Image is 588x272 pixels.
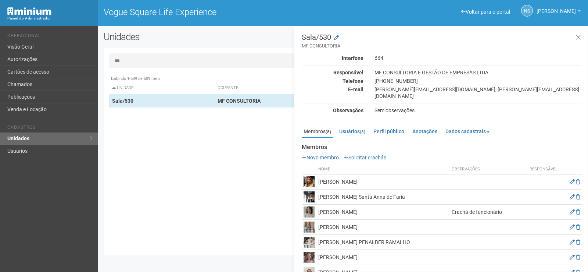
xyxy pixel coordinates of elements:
[450,205,525,220] td: Crachá de funcionário
[576,209,580,215] a: Excluir membro
[304,206,315,218] img: user.png
[296,86,369,93] div: E-mail
[369,55,588,61] div: 664
[444,126,491,137] a: Dados cadastrais
[450,165,525,174] th: Observações
[372,126,406,137] a: Perfil público
[537,9,581,15] a: [PERSON_NAME]
[304,237,315,248] img: user.png
[570,239,575,245] a: Editar membro
[369,86,588,99] div: [PERSON_NAME][EMAIL_ADDRESS][DOMAIN_NAME]; [PERSON_NAME][EMAIL_ADDRESS][DOMAIN_NAME]
[304,191,315,202] img: user.png
[521,5,533,17] a: NS
[302,126,333,138] a: Membros(8)
[7,7,51,15] img: Minium
[304,252,315,263] img: user.png
[525,165,562,174] th: Responsável
[218,98,261,104] strong: MF CONSULTORIA
[302,155,339,160] a: Novo membro
[576,239,580,245] a: Excluir membro
[215,82,407,94] th: Ocupante: activate to sort column ascending
[576,194,580,200] a: Excluir membro
[296,107,369,114] div: Observações
[109,82,215,94] th: Unidade: activate to sort column descending
[316,235,450,250] td: [PERSON_NAME] PENALBER RAMALHO
[360,129,365,134] small: (3)
[7,15,93,22] div: Painel do Administrador
[316,205,450,220] td: [PERSON_NAME]
[112,98,133,104] strong: Sala/530
[104,31,297,42] h2: Unidades
[576,254,580,260] a: Excluir membro
[302,33,582,49] h3: Sala/530
[296,55,369,61] div: Interfone
[369,78,588,84] div: [PHONE_NUMBER]
[570,209,575,215] a: Editar membro
[537,1,576,14] span: Nicolle Silva
[302,43,582,49] small: MF CONSULTORIA
[316,165,450,174] th: Nome
[576,224,580,230] a: Excluir membro
[334,34,339,42] a: Modificar a unidade
[570,254,575,260] a: Editar membro
[316,190,450,205] td: [PERSON_NAME] Santa Anna de Faria
[302,144,582,151] strong: Membros
[570,179,575,185] a: Editar membro
[570,224,575,230] a: Editar membro
[344,155,386,160] a: Solicitar crachás
[316,220,450,235] td: [PERSON_NAME]
[109,75,577,82] div: Exibindo 1-509 de 509 itens
[316,174,450,190] td: [PERSON_NAME]
[104,7,338,17] h1: Vogue Square Life Experience
[576,179,580,185] a: Excluir membro
[337,126,367,137] a: Usuários(3)
[369,69,588,76] div: MF CONSULTORIA E GESTÃO DE EMPRESAS LTDA
[410,126,439,137] a: Anotações
[369,107,588,114] div: Sem observações
[296,78,369,84] div: Telefone
[570,194,575,200] a: Editar membro
[7,125,93,133] li: Cadastros
[326,129,331,134] small: (8)
[316,250,450,265] td: [PERSON_NAME]
[461,9,510,15] a: Voltar para o portal
[304,176,315,187] img: user.png
[304,222,315,233] img: user.png
[7,33,93,41] li: Operacional
[296,69,369,76] div: Responsável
